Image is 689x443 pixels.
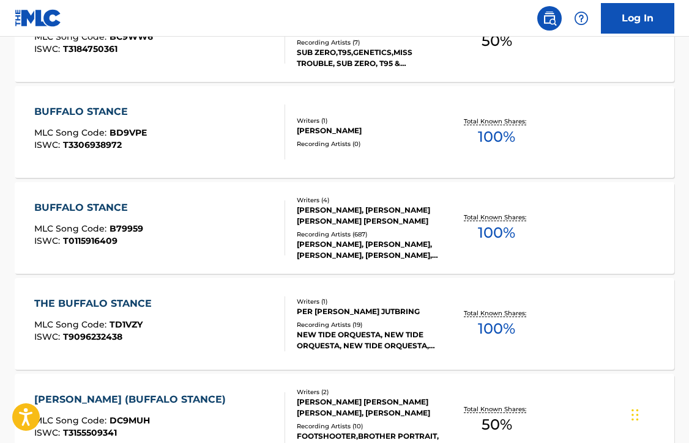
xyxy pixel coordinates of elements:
p: Total Known Shares: [464,117,529,126]
div: Help [569,6,594,31]
p: Total Known Shares: [464,405,529,414]
a: Log In [601,3,674,34]
span: ISWC : [34,139,63,150]
span: MLC Song Code : [34,319,110,330]
div: Writers ( 2 ) [297,387,442,397]
div: [PERSON_NAME] (BUFFALO STANCE) [34,392,232,407]
span: T0115916409 [63,235,117,246]
div: PER [PERSON_NAME] JUTBRING [297,306,442,317]
div: Drag [631,397,639,433]
div: Writers ( 4 ) [297,196,442,205]
div: Recording Artists ( 19 ) [297,320,442,329]
span: T3155509341 [63,427,117,438]
span: BC9WW6 [110,31,153,42]
div: Writers ( 1 ) [297,116,442,125]
a: THE BUFFALO STANCEMLC Song Code:TD1VZYISWC:T9096232438Writers (1)PER [PERSON_NAME] JUTBRINGRecord... [15,278,674,370]
span: 100 % [478,222,515,244]
p: Total Known Shares: [464,309,529,318]
a: BUFFALO STANCEMLC Song Code:B79959ISWC:T0115916409Writers (4)[PERSON_NAME], [PERSON_NAME] [PERSON... [15,182,674,274]
div: [PERSON_NAME], [PERSON_NAME] [PERSON_NAME] [PERSON_NAME] [297,205,442,227]
div: Recording Artists ( 7 ) [297,38,442,47]
div: Writers ( 1 ) [297,297,442,306]
span: B79959 [110,223,143,234]
div: BUFFALO STANCE [34,104,147,119]
span: ISWC : [34,427,63,438]
div: SUB ZERO,T95,GENETICS,MISS TROUBLE, SUB ZERO, T95 & GENETICS, GENETICS,MISS TROUBLE,SUB ZERO,T95,... [297,47,442,69]
img: help [574,11,589,26]
span: MLC Song Code : [34,31,110,42]
p: Total Known Shares: [464,213,529,222]
span: MLC Song Code : [34,127,110,138]
span: DC9MUH [110,415,150,426]
div: NEW TIDE ORQUESTA, NEW TIDE ORQUESTA, NEW TIDE ORQUESTA, NEW TIDE ORQUESTA, NEW TIDE ORQUESTA [297,329,442,351]
span: 50 % [482,414,512,436]
span: MLC Song Code : [34,415,110,426]
img: search [542,11,557,26]
a: BUFFALO STANCEMLC Song Code:BD9VPEISWC:T3306938972Writers (1)[PERSON_NAME]Recording Artists (0)To... [15,86,674,178]
span: 100 % [478,126,515,148]
div: THE BUFFALO STANCE [34,296,158,311]
span: T3184750361 [63,43,117,54]
div: BUFFALO STANCE [34,200,143,215]
span: T3306938972 [63,139,122,150]
span: ISWC : [34,235,63,246]
div: [PERSON_NAME], [PERSON_NAME], [PERSON_NAME], [PERSON_NAME], [PERSON_NAME] [297,239,442,261]
a: Public Search [537,6,562,31]
span: ISWC : [34,43,63,54]
div: Recording Artists ( 10 ) [297,422,442,431]
img: MLC Logo [15,9,62,27]
div: Recording Artists ( 0 ) [297,139,442,148]
span: T9096232438 [63,331,122,342]
span: BD9VPE [110,127,147,138]
span: 100 % [478,318,515,340]
div: [PERSON_NAME] [PERSON_NAME] [PERSON_NAME], [PERSON_NAME] [297,397,442,419]
span: MLC Song Code : [34,223,110,234]
iframe: Chat Widget [628,384,689,443]
div: Recording Artists ( 687 ) [297,230,442,239]
span: 50 % [482,30,512,52]
span: ISWC : [34,331,63,342]
span: TD1VZY [110,319,143,330]
div: [PERSON_NAME] [297,125,442,136]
